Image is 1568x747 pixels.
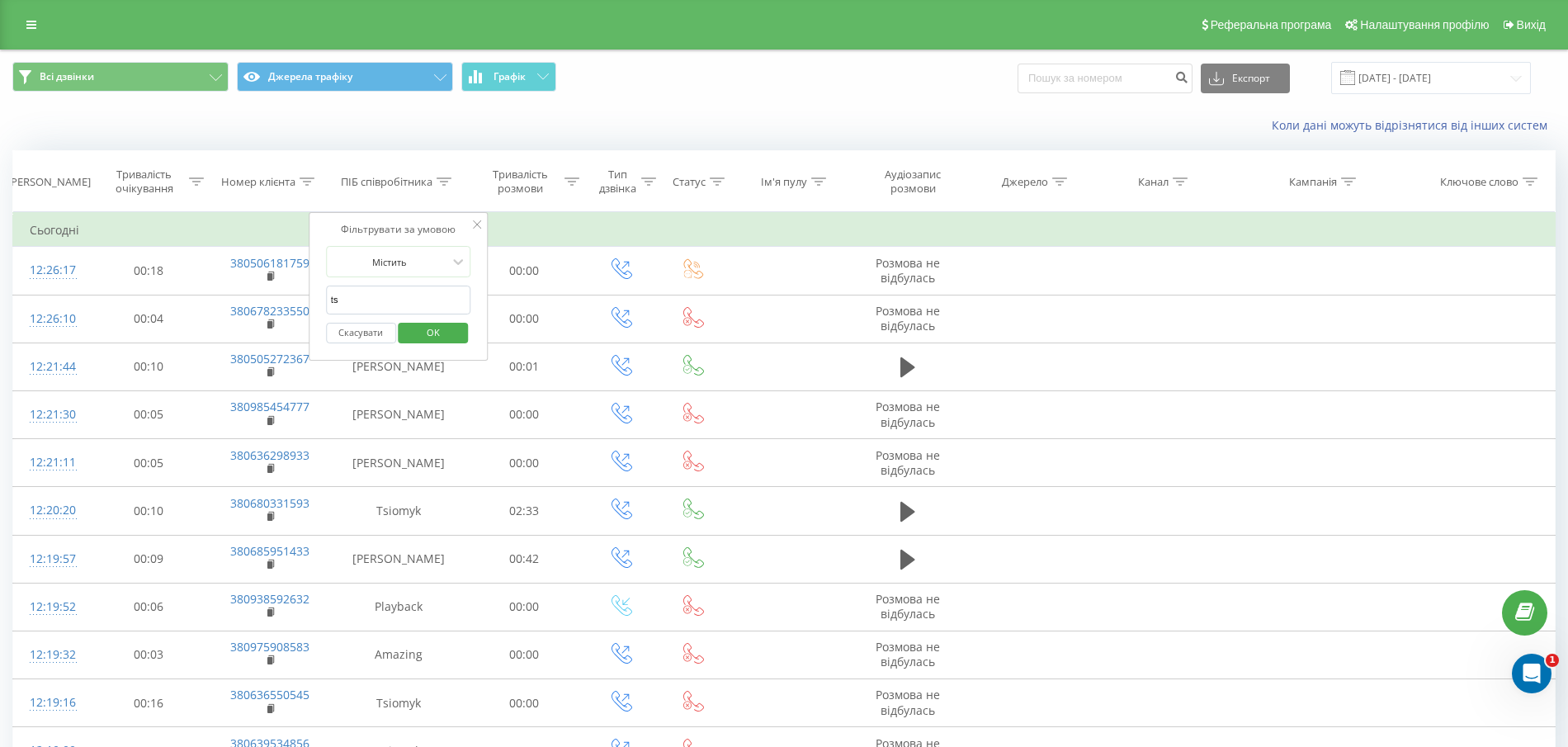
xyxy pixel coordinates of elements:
[326,323,396,343] button: Скасувати
[876,303,940,333] span: Розмова не відбулась
[230,399,309,414] a: 380985454777
[876,255,940,286] span: Розмова не відбулась
[479,168,560,196] div: Тривалість розмови
[30,254,73,286] div: 12:26:17
[1018,64,1193,93] input: Пошук за номером
[332,535,465,583] td: [PERSON_NAME]
[1002,175,1048,189] div: Джерело
[230,303,309,319] a: 380678233550
[30,543,73,575] div: 12:19:57
[104,168,185,196] div: Тривалість очікування
[1360,18,1489,31] span: Налаштування профілю
[89,583,208,631] td: 00:06
[237,62,453,92] button: Джерела трафіку
[465,390,583,438] td: 00:00
[465,295,583,343] td: 00:00
[1512,654,1551,693] iframe: Intercom live chat
[465,247,583,295] td: 00:00
[1211,18,1332,31] span: Реферальна програма
[494,71,526,83] span: Графік
[30,591,73,623] div: 12:19:52
[761,175,807,189] div: Ім'я пулу
[465,487,583,535] td: 02:33
[7,175,91,189] div: [PERSON_NAME]
[332,679,465,727] td: Tsiomyk
[13,214,1556,247] td: Сьогодні
[30,351,73,383] div: 12:21:44
[465,631,583,678] td: 00:00
[341,175,432,189] div: ПІБ співробітника
[89,295,208,343] td: 00:04
[230,495,309,511] a: 380680331593
[461,62,556,92] button: Графік
[230,255,309,271] a: 380506181759
[876,447,940,478] span: Розмова не відбулась
[221,175,295,189] div: Номер клієнта
[89,247,208,295] td: 00:18
[40,70,94,83] span: Всі дзвінки
[876,639,940,669] span: Розмова не відбулась
[865,168,960,196] div: Аудіозапис розмови
[332,390,465,438] td: [PERSON_NAME]
[89,679,208,727] td: 00:16
[230,591,309,607] a: 380938592632
[89,390,208,438] td: 00:05
[1138,175,1169,189] div: Канал
[332,583,465,631] td: Playback
[1201,64,1290,93] button: Експорт
[876,591,940,622] span: Розмова не відбулась
[1440,175,1518,189] div: Ключове слово
[465,535,583,583] td: 00:42
[89,631,208,678] td: 00:03
[230,687,309,702] a: 380636550545
[332,439,465,487] td: [PERSON_NAME]
[1517,18,1546,31] span: Вихід
[876,399,940,429] span: Розмова не відбулась
[30,687,73,719] div: 12:19:16
[399,323,469,343] button: OK
[1289,175,1337,189] div: Кампанія
[465,679,583,727] td: 00:00
[1272,117,1556,133] a: Коли дані можуть відрізнятися вiд інших систем
[30,447,73,479] div: 12:21:11
[332,631,465,678] td: Amazing
[89,535,208,583] td: 00:09
[673,175,706,189] div: Статус
[332,343,465,390] td: [PERSON_NAME]
[30,303,73,335] div: 12:26:10
[230,351,309,366] a: 380505272367
[876,687,940,717] span: Розмова не відбулась
[465,343,583,390] td: 00:01
[89,487,208,535] td: 00:10
[332,487,465,535] td: Tsiomyk
[1546,654,1559,667] span: 1
[230,447,309,463] a: 380636298933
[230,543,309,559] a: 380685951433
[30,639,73,671] div: 12:19:32
[465,583,583,631] td: 00:00
[89,439,208,487] td: 00:05
[230,639,309,655] a: 380975908583
[410,319,456,345] span: OK
[598,168,636,196] div: Тип дзвінка
[326,286,471,314] input: Введіть значення
[12,62,229,92] button: Всі дзвінки
[30,494,73,527] div: 12:20:20
[326,221,471,238] div: Фільтрувати за умовою
[465,439,583,487] td: 00:00
[89,343,208,390] td: 00:10
[30,399,73,431] div: 12:21:30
